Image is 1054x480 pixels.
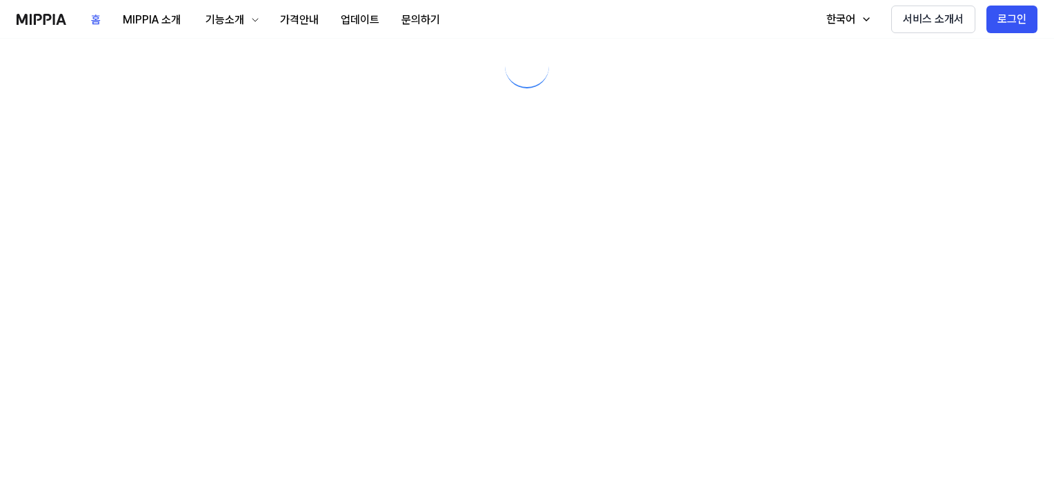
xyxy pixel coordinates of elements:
div: 기능소개 [203,12,247,28]
button: 업데이트 [330,6,390,34]
a: 홈 [80,1,112,39]
button: 가격안내 [269,6,330,34]
img: logo [17,14,66,25]
button: 기능소개 [192,6,269,34]
button: 문의하기 [390,6,451,34]
button: 서비스 소개서 [891,6,975,33]
div: 한국어 [824,11,858,28]
button: 한국어 [813,6,880,33]
button: 홈 [80,6,112,34]
button: MIPPIA 소개 [112,6,192,34]
button: 로그인 [986,6,1037,33]
a: 업데이트 [330,1,390,39]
